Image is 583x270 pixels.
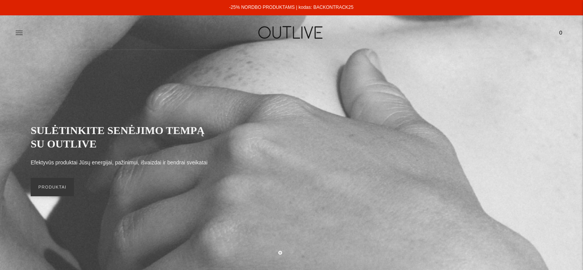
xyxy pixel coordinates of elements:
span: 0 [555,27,566,38]
button: Move carousel to slide 1 [278,251,282,255]
img: OUTLIVE [243,19,339,46]
button: Move carousel to slide 3 [301,250,305,254]
a: -25% NORDBO PRODUKTAMS | kodas: BACKONTRACK25 [229,5,353,10]
a: PRODUKTAI [31,178,74,196]
p: Efektyvūs produktai Jūsų energijai, pažinimui, išvaizdai ir bendrai sveikatai [31,158,207,167]
h2: SULĖTINKITE SENĖJIMO TEMPĄ SU OUTLIVE [31,124,215,151]
a: 0 [554,24,568,41]
button: Move carousel to slide 2 [290,250,294,254]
